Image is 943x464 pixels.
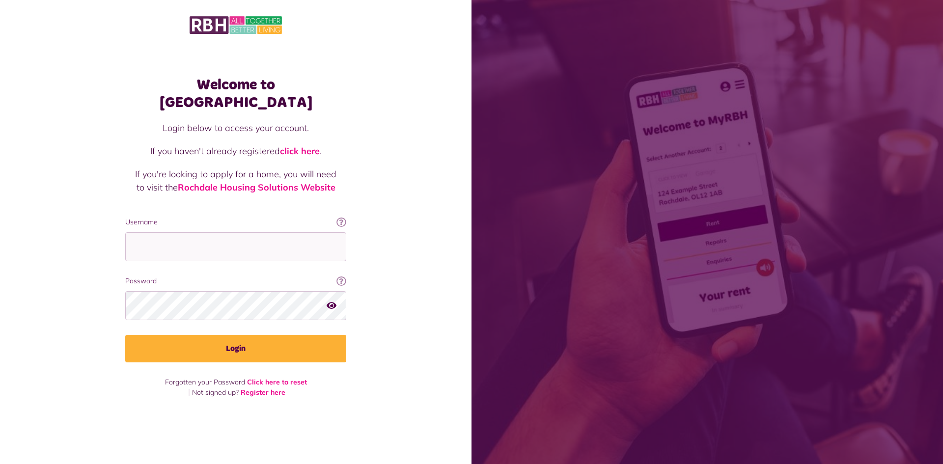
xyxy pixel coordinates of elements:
[247,378,307,386] a: Click here to reset
[125,335,346,362] button: Login
[125,217,346,227] label: Username
[192,388,239,397] span: Not signed up?
[165,378,245,386] span: Forgotten your Password
[125,76,346,111] h1: Welcome to [GEOGRAPHIC_DATA]
[125,276,346,286] label: Password
[241,388,285,397] a: Register here
[190,15,282,35] img: MyRBH
[280,145,320,157] a: click here
[135,121,336,135] p: Login below to access your account.
[135,167,336,194] p: If you're looking to apply for a home, you will need to visit the
[135,144,336,158] p: If you haven't already registered .
[178,182,335,193] a: Rochdale Housing Solutions Website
